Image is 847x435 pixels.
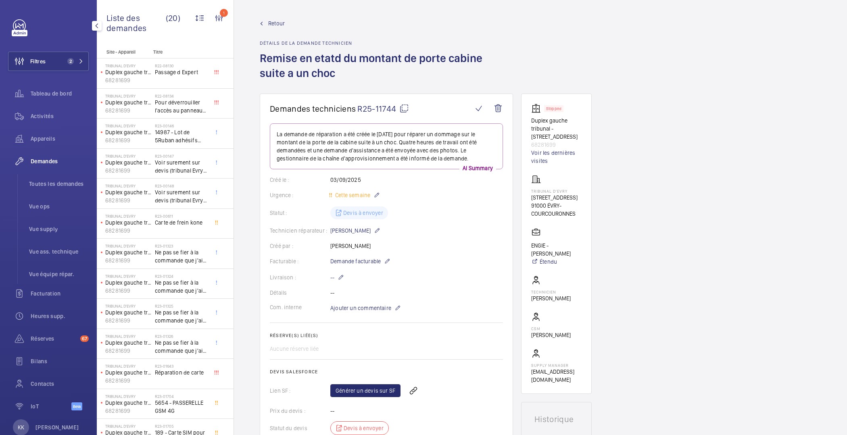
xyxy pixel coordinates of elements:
[105,308,152,316] p: Duplex gauche tribunal - [STREET_ADDRESS]
[155,424,208,429] h2: R23-01705
[18,423,24,431] p: KK
[531,241,582,258] p: ENGIE - [PERSON_NAME]
[105,167,152,175] p: 68281699
[334,192,370,198] span: Cette semaine
[105,106,152,114] p: 68281699
[534,415,578,423] h1: Historique
[105,316,152,325] p: 68281699
[531,194,582,202] p: [STREET_ADDRESS]
[105,287,152,295] p: 68281699
[105,128,152,136] p: Duplex gauche tribunal - [STREET_ADDRESS]
[531,117,582,141] p: Duplex gauche tribunal - [STREET_ADDRESS]
[105,68,152,76] p: Duplex gauche tribunal - [STREET_ADDRESS]
[155,183,208,188] h2: R23-00148
[80,335,89,342] span: 67
[155,158,208,175] span: Voir surement sur devis (tribunal Evry) défaut de carte défaut de frein
[531,189,582,194] p: Tribunal d'Evry
[105,248,152,256] p: Duplex gauche tribunal - [STREET_ADDRESS]
[330,257,381,265] span: Demande facturable
[155,154,208,158] h2: R23-00147
[31,335,77,343] span: Réserves
[330,384,401,397] a: Générer un devis sur SF
[155,128,208,144] span: 14987 - Lot de 5Ruban adhésifs 15mm x 10m
[29,248,89,256] span: Vue ass. technique
[531,258,582,266] a: Étendu
[105,347,152,355] p: 68281699
[106,13,166,33] span: Liste des demandes
[71,402,82,410] span: Beta
[531,202,582,218] p: 91000 ÉVRY-COURCOURONNES
[105,304,152,308] p: Tribunal d'Evry
[105,63,152,68] p: Tribunal d'Evry
[155,339,208,355] span: Ne pas se fier à la commande que j'ai faites. [GEOGRAPHIC_DATA] Ce que j'ai besoin : -2 relais 22...
[546,107,561,110] p: Stopped
[105,279,152,287] p: Duplex gauche tribunal - [STREET_ADDRESS]
[105,196,152,204] p: 68281699
[155,304,208,308] h2: R23-01325
[105,76,152,84] p: 68281699
[105,334,152,339] p: Tribunal d'Evry
[31,357,89,365] span: Bilans
[31,112,89,120] span: Activités
[29,180,89,188] span: Toutes les demandes
[330,304,391,312] span: Ajouter un commentaire
[153,49,207,55] p: Titre
[105,158,152,167] p: Duplex gauche tribunal - [STREET_ADDRESS]
[67,58,74,65] span: 2
[155,123,208,128] h2: R23-00146
[155,334,208,339] h2: R23-01326
[277,130,496,162] p: La demande de réparation a été créée le [DATE] pour réparer un dommage sur le montant de la porte...
[459,164,496,172] p: AI Summary
[105,136,152,144] p: 68281699
[30,57,46,65] span: Filtres
[105,339,152,347] p: Duplex gauche tribunal - [STREET_ADDRESS]
[268,19,285,27] span: Retour
[35,423,79,431] p: [PERSON_NAME]
[531,331,571,339] p: [PERSON_NAME]
[155,214,208,219] h2: R23-00611
[8,52,89,71] button: Filtres2
[155,63,208,68] h2: R22-08130
[531,294,571,302] p: [PERSON_NAME]
[105,154,152,158] p: Tribunal d'Evry
[260,40,513,46] h2: Détails de la demande technicien
[155,188,208,204] span: Voir surement sur devis (tribunal Evry) défaut de carte défaut de frein
[155,368,208,377] span: Réparation de carte
[31,312,89,320] span: Heures supp.
[531,289,571,294] p: Technicien
[155,279,208,295] span: Ne pas se fier à la commande que j'ai faites. [GEOGRAPHIC_DATA] Ce que j'ai besoin : -2 relais 22...
[155,94,208,98] h2: R22-08134
[155,68,208,76] span: Passage d Expert
[155,399,208,415] span: 5654 - PASSERELLE GSM 4G
[357,104,409,114] span: R25-11744
[531,363,582,368] p: Supply manager
[531,141,582,149] p: 68281699
[105,407,152,415] p: 68281699
[260,51,513,94] h1: Remise en etatd du montant de porte cabine suite a un choc
[31,380,89,388] span: Contacts
[105,244,152,248] p: Tribunal d'Evry
[155,98,208,114] span: Pour déverrouiller l'accès au panneau de boutons cabine
[531,326,571,331] p: CSM
[531,104,544,113] img: elevator.svg
[29,225,89,233] span: Vue supply
[105,227,152,235] p: 68281699
[105,274,152,279] p: Tribunal d'Evry
[155,364,208,368] h2: R23-01643
[31,402,71,410] span: IoT
[31,135,89,143] span: Appareils
[270,369,503,375] h2: Devis Salesforce
[531,368,582,384] p: [EMAIL_ADDRESS][DOMAIN_NAME]
[330,273,344,282] p: --
[29,202,89,210] span: Vue ops
[31,89,89,98] span: Tableau de bord
[105,377,152,385] p: 68281699
[155,244,208,248] h2: R23-01323
[330,226,380,235] p: [PERSON_NAME]
[105,214,152,219] p: Tribunal d'Evry
[531,149,582,165] a: Voir les dernières visites
[155,394,208,399] h2: R23-01704
[105,394,152,399] p: Tribunal d'Evry
[105,123,152,128] p: Tribunal d'Evry
[105,94,152,98] p: Tribunal d'Evry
